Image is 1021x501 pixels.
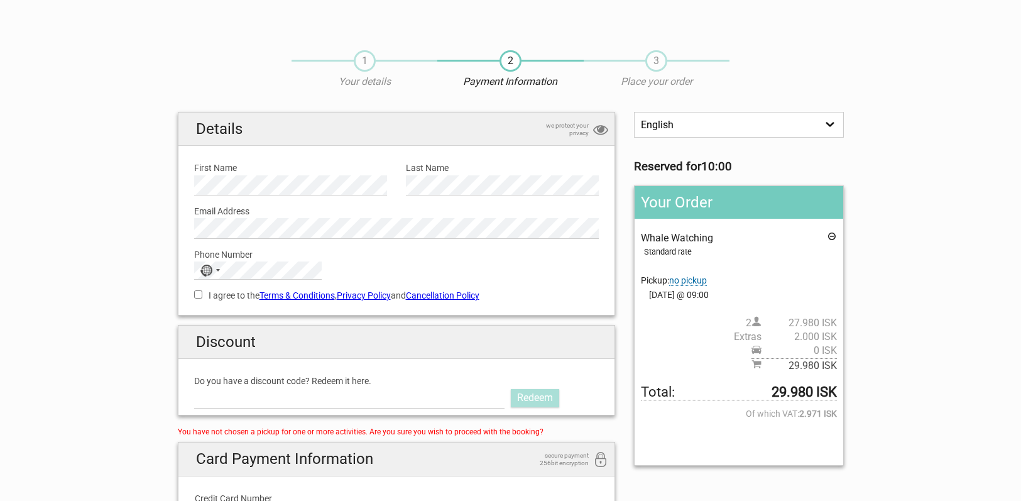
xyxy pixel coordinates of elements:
[762,330,837,344] span: 2.000 ISK
[751,344,837,358] span: Pickup price
[584,75,729,89] p: Place your order
[178,443,615,476] h2: Card Payment Information
[762,344,837,358] span: 0 ISK
[526,122,589,137] span: we protect your privacy
[641,385,836,400] span: Total to be paid
[406,290,479,300] a: Cancellation Policy
[635,186,843,219] h2: Your Order
[337,290,391,300] a: Privacy Policy
[645,50,667,72] span: 3
[511,389,559,407] a: Redeem
[178,113,615,146] h2: Details
[746,316,837,330] span: 2 person(s)
[772,385,837,399] strong: 29.980 ISK
[178,425,616,439] div: You have not chosen a pickup for one or more activities. Are you sure you wish to proceed with th...
[641,407,836,421] span: Of which VAT:
[762,316,837,330] span: 27.980 ISK
[195,262,226,278] button: Selected country
[526,452,589,467] span: secure payment 256bit encryption
[194,374,599,388] label: Do you have a discount code? Redeem it here.
[593,122,608,139] i: privacy protection
[641,232,713,244] span: Whale Watching
[500,50,521,72] span: 2
[178,326,615,359] h2: Discount
[799,407,837,421] strong: 2.971 ISK
[194,248,599,262] label: Phone Number
[762,359,837,373] span: 29.980 ISK
[634,160,843,173] h3: Reserved for
[354,50,376,72] span: 1
[669,275,707,286] span: Change pickup place
[593,452,608,469] i: 256bit encryption
[641,275,707,286] span: Pickup:
[194,289,599,302] label: I agree to the , and
[751,358,837,373] span: Subtotal
[644,245,836,259] div: Standard rate
[259,290,335,300] a: Terms & Conditions
[437,75,583,89] p: Payment Information
[701,160,732,173] strong: 10:00
[734,330,837,344] span: Extras
[194,161,387,175] label: First Name
[194,204,599,218] label: Email Address
[406,161,599,175] label: Last Name
[292,75,437,89] p: Your details
[641,288,836,302] span: [DATE] @ 09:00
